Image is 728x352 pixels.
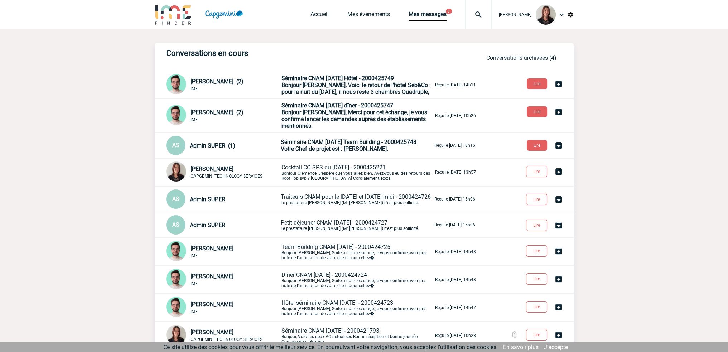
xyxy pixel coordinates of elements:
span: Dîner CNAM [DATE] - 2000424724 [281,271,367,278]
p: Bonjour [PERSON_NAME], Suite à notre échange, je vous confirme avoir pris note de l'annulation de... [281,243,434,260]
div: Conversation privée : Client - Agence [166,161,280,183]
img: Archiver la conversation [554,221,563,230]
a: [PERSON_NAME] IME Team Building CNAM [DATE] - 2000424725Bonjour [PERSON_NAME], Suite à notre écha... [166,248,476,255]
span: IME [191,309,198,314]
img: Archiver la conversation [554,167,563,176]
span: IME [191,117,198,122]
span: [PERSON_NAME] (2) [191,78,244,85]
span: AS [172,142,179,149]
img: 121547-2.png [166,105,186,125]
img: Archiver la conversation [554,275,563,283]
span: [PERSON_NAME] [191,329,233,336]
p: Reçu le [DATE] 10h26 [435,113,476,118]
a: Accueil [310,11,329,21]
span: Cocktail CO SPS du [DATE] - 2000425221 [281,164,386,171]
div: Conversation privée : Client - Agence [166,297,280,318]
span: [PERSON_NAME] (2) [191,109,244,116]
span: Séminaire CNAM [DATE] Hôtel - 2000425749 [281,75,394,82]
a: [PERSON_NAME] CAPGEMINI TECHNOLOGY SERVICES Séminaire CNAM [DATE] - 2000421793Bonjour, Voici les ... [166,332,476,338]
span: Admin SUPER (1) [190,142,235,149]
button: Lire [526,194,547,205]
span: [PERSON_NAME] [191,165,233,172]
img: 121547-2.png [166,241,186,261]
p: Bonjour Clémence, J'espère que vous allez bien. Avez-vous eu des retours des Roof Top svp ? [GEOG... [281,164,434,181]
p: Reçu le [DATE] 14h47 [435,305,476,310]
p: Bonjour [PERSON_NAME], Suite à notre échange, je vous confirme avoir pris note de l'annulation de... [281,271,434,288]
span: Séminaire CNAM [DATE] - 2000421793 [281,327,379,334]
span: Séminaire CNAM [DATE] Team Building - 2000425748 [281,139,416,145]
a: AS Admin SUPER (1) Séminaire CNAM [DATE] Team Building - 2000425748Votre Chef de projet est : [PE... [166,141,475,148]
img: 121547-2.png [166,269,186,289]
img: 102169-1.jpg [166,161,186,182]
span: IME [191,253,198,258]
span: [PERSON_NAME] [499,12,531,17]
a: [PERSON_NAME] CAPGEMINI TECHNOLOGY SERVICES Cocktail CO SPS du [DATE] - 2000425221Bonjour Clémenc... [166,168,476,175]
p: Reçu le [DATE] 15h06 [434,197,475,202]
span: Traiteurs CNAM pour le [DATE] et [DATE] midi - 2000424726 [281,193,431,200]
span: Petit-déjeuner CNAM [DATE] - 2000424727 [281,219,387,226]
p: Reçu le [DATE] 10h28 [435,333,476,338]
a: AS Admin SUPER Traiteurs CNAM pour le [DATE] et [DATE] midi - 2000424726Le prestataire [PERSON_NA... [166,195,475,202]
a: Lire [521,141,554,148]
a: Lire [520,275,554,282]
a: Lire [520,221,554,228]
p: Reçu le [DATE] 13h57 [435,170,476,175]
span: CAPGEMINI TECHNOLOGY SERVICES [191,174,262,179]
img: 121547-2.png [166,297,186,317]
p: Bonjour [PERSON_NAME], Suite à notre échange, je vous confirme avoir pris note de l'annulation de... [281,299,434,316]
div: Conversation privée : Client - Agence [166,136,279,155]
img: 121547-2.png [166,74,186,94]
img: 102169-1.jpg [536,5,556,25]
button: Lire [526,273,547,285]
span: Bonjour [PERSON_NAME], Voici le retour de l'hôtel Seb&Co : pour la nuit du [DATE], il nous reste ... [281,82,431,95]
img: Archiver la conversation [554,303,563,311]
p: Reçu le [DATE] 15h06 [434,222,475,227]
img: 102169-1.jpg [166,325,186,345]
a: [PERSON_NAME] IME Dîner CNAM [DATE] - 2000424724Bonjour [PERSON_NAME], Suite à notre échange, je ... [166,276,476,283]
button: Lire [527,106,547,117]
span: [PERSON_NAME] [191,301,233,308]
span: IME [191,281,198,286]
a: [PERSON_NAME] (2) IME Séminaire CNAM [DATE] Hôtel - 2000425749Bonjour [PERSON_NAME], Voici le ret... [166,81,476,88]
a: Mes événements [347,11,390,21]
a: En savoir plus [503,344,539,351]
span: Team Building CNAM [DATE] - 2000424725 [281,243,390,250]
a: Lire [520,168,554,174]
img: Archiver la conversation [554,247,563,255]
span: Séminaire CNAM [DATE] dîner - 2000425747 [281,102,393,109]
button: Lire [527,140,547,151]
a: Lire [521,80,554,87]
span: Hôtel séminaire CNAM [DATE] - 2000424723 [281,299,393,306]
span: IME [191,86,198,91]
span: Ce site utilise des cookies pour vous offrir le meilleur service. En poursuivant votre navigation... [163,344,498,351]
p: Le prestataire [PERSON_NAME] (Mr [PERSON_NAME]) n'est plus sollicité. [281,193,433,205]
span: Admin SUPER [190,196,225,203]
button: Lire [526,301,547,313]
img: Archiver la conversation [554,141,563,150]
img: Archiver la conversation [554,79,563,88]
a: Lire [520,196,554,202]
span: CAPGEMINI TECHNOLOGY SERVICES [191,337,262,342]
p: Reçu le [DATE] 14h11 [435,82,476,87]
div: Conversation privée : Client - Agence [166,241,280,262]
a: Lire [520,247,554,254]
img: Archiver la conversation [554,107,563,116]
span: [PERSON_NAME] [191,273,233,280]
img: Archiver la conversation [554,195,563,204]
a: Lire [520,331,554,338]
img: IME-Finder [155,4,192,25]
div: Conversation privée : Client - Agence [166,215,279,235]
a: Conversations archivées (4) [486,54,556,61]
button: 3 [446,9,452,14]
a: [PERSON_NAME] IME Hôtel séminaire CNAM [DATE] - 2000424723Bonjour [PERSON_NAME], Suite à notre éc... [166,304,476,310]
h3: Conversations en cours [166,49,381,58]
p: Reçu le [DATE] 14h48 [435,249,476,254]
span: AS [172,221,179,228]
div: Conversation privée : Client - Agence [166,325,280,346]
div: Conversation privée : Client - Agence [166,269,280,290]
a: J'accepte [544,344,568,351]
button: Lire [526,166,547,177]
a: Lire [521,108,554,115]
div: Conversation privée : Client - Agence [166,189,279,209]
p: Le prestataire [PERSON_NAME] (Mr [PERSON_NAME]) n'est plus sollicité. [281,219,433,231]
